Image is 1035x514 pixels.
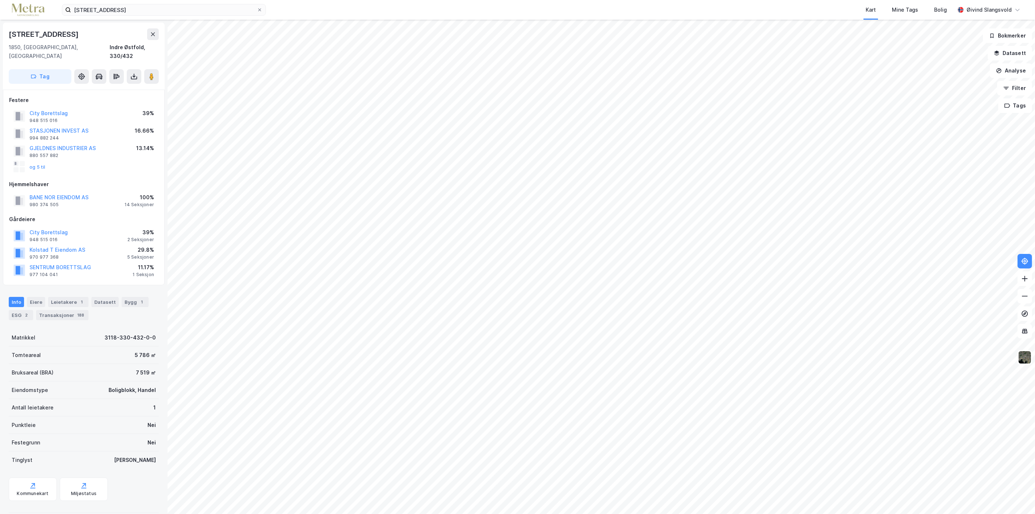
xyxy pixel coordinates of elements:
div: Kommunekart [17,491,48,497]
div: 948 515 016 [29,118,58,123]
div: 29.8% [127,246,154,254]
div: ESG [9,310,33,320]
iframe: Chat Widget [999,479,1035,514]
div: Øivind Slangsvold [967,5,1012,14]
div: 977 104 041 [29,272,58,278]
div: 2 Seksjoner [127,237,154,243]
div: Festere [9,96,158,105]
div: 16.66% [135,126,154,135]
div: Transaksjoner [36,310,88,320]
img: metra-logo.256734c3b2bbffee19d4.png [12,4,44,16]
div: 1 [153,403,156,412]
div: Datasett [91,297,119,307]
div: 880 557 882 [29,153,58,158]
button: Bokmerker [983,28,1032,43]
div: 100% [125,193,154,202]
div: 1 Seksjon [133,272,154,278]
div: Indre Østfold, 330/432 [110,43,159,60]
div: Tinglyst [12,456,32,464]
div: Antall leietakere [12,403,54,412]
div: 2 [23,311,30,319]
div: 39% [142,109,154,118]
div: 188 [76,311,86,319]
div: Hjemmelshaver [9,180,158,189]
div: [PERSON_NAME] [114,456,156,464]
div: 1 [78,298,86,306]
div: Kart [866,5,876,14]
button: Analyse [990,63,1032,78]
img: 9k= [1018,350,1032,364]
div: Bygg [122,297,149,307]
div: 1 [138,298,146,306]
div: Mine Tags [892,5,918,14]
div: 39% [127,228,154,237]
div: 7 519 ㎡ [136,368,156,377]
div: Miljøstatus [71,491,97,497]
div: 14 Seksjoner [125,202,154,208]
div: 13.14% [136,144,154,153]
div: 994 882 244 [29,135,59,141]
div: Info [9,297,24,307]
input: Søk på adresse, matrikkel, gårdeiere, leietakere eller personer [71,4,257,15]
div: 5 Seksjoner [127,254,154,260]
div: Nei [147,438,156,447]
div: 970 977 368 [29,254,59,260]
div: Matrikkel [12,333,35,342]
div: Boligblokk, Handel [109,386,156,395]
div: Punktleie [12,421,36,429]
div: [STREET_ADDRESS] [9,28,80,40]
div: Eiere [27,297,45,307]
div: 11.17% [133,263,154,272]
div: Eiendomstype [12,386,48,395]
div: Nei [147,421,156,429]
div: 3118-330-432-0-0 [105,333,156,342]
div: Festegrunn [12,438,40,447]
div: Bruksareal (BRA) [12,368,54,377]
div: 1850, [GEOGRAPHIC_DATA], [GEOGRAPHIC_DATA] [9,43,110,60]
div: Gårdeiere [9,215,158,224]
div: Kontrollprogram for chat [999,479,1035,514]
button: Tags [998,98,1032,113]
div: Leietakere [48,297,88,307]
div: 948 515 016 [29,237,58,243]
button: Datasett [988,46,1032,60]
div: Tomteareal [12,351,41,360]
div: Bolig [934,5,947,14]
button: Filter [997,81,1032,95]
div: 980 374 505 [29,202,59,208]
div: 5 786 ㎡ [135,351,156,360]
button: Tag [9,69,71,84]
